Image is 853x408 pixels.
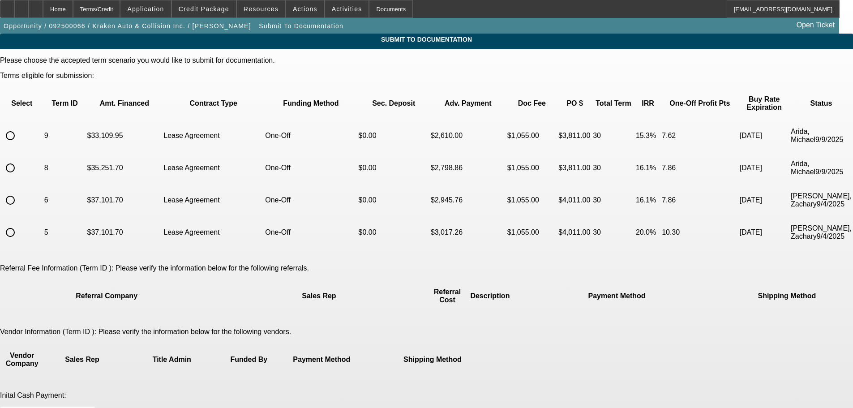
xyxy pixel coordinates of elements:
p: Vendor Company [1,352,43,368]
p: $0.00 [359,228,429,236]
p: [PERSON_NAME], Zachary9/4/2025 [791,224,852,241]
p: One-Off [265,196,356,204]
p: Funding Method [265,99,356,107]
p: Contract Type [163,99,263,107]
button: Activities [325,0,369,17]
p: Lease Agreement [163,164,263,172]
p: $4,011.00 [558,228,591,236]
span: Resources [244,5,279,13]
span: Submit To Documentation [259,22,343,30]
p: Doc Fee [507,99,557,107]
p: 8 [44,164,86,172]
p: $0.00 [359,196,429,204]
p: Sales Rep [44,356,120,364]
p: Buy Rate Expiration [739,95,789,112]
p: Payment Method [275,356,368,364]
p: $1,055.00 [507,196,557,204]
p: IRR [636,99,660,107]
p: 7.86 [662,196,737,204]
p: Status [791,99,852,107]
p: 30 [593,132,634,140]
p: Referral Cost [426,288,469,304]
p: Arida, Michael9/9/2025 [791,160,852,176]
p: Total Term [593,99,634,107]
p: Arida, Michael9/9/2025 [791,128,852,144]
p: [DATE] [739,228,789,236]
p: $1,055.00 [507,132,557,140]
p: $0.00 [359,164,429,172]
p: $2,798.86 [431,164,506,172]
p: 7.62 [662,132,737,140]
p: [DATE] [739,164,789,172]
p: 9 [44,132,86,140]
p: $3,811.00 [558,132,591,140]
p: Lease Agreement [163,132,263,140]
button: Credit Package [172,0,236,17]
p: PO $ [558,99,591,107]
p: [PERSON_NAME], Zachary9/4/2025 [791,192,852,208]
p: Title Admin [121,356,222,364]
p: $2,945.76 [431,196,506,204]
p: Term ID [44,99,86,107]
p: 30 [593,228,634,236]
p: Sec. Deposit [359,99,429,107]
p: 5 [44,228,86,236]
p: 6 [44,196,86,204]
p: Sales Rep [214,292,424,300]
p: $37,101.70 [87,228,162,236]
p: One-Off [265,132,356,140]
span: Credit Package [179,5,229,13]
p: One-Off [265,164,356,172]
a: Open Ticket [793,17,838,33]
span: Submit To Documentation [7,36,846,43]
p: One-Off [265,228,356,236]
p: Payment Method [511,292,722,300]
p: $3,017.26 [431,228,506,236]
p: Referral Company [1,292,212,300]
button: Resources [237,0,285,17]
button: Actions [286,0,324,17]
p: 15.3% [636,132,660,140]
span: Actions [293,5,317,13]
p: $37,101.70 [87,196,162,204]
p: $33,109.95 [87,132,162,140]
p: $4,011.00 [558,196,591,204]
p: $1,055.00 [507,164,557,172]
p: 7.86 [662,164,737,172]
p: Adv. Payment [431,99,506,107]
p: Shipping Method [724,292,850,300]
p: $35,251.70 [87,164,162,172]
p: Lease Agreement [163,196,263,204]
p: $3,811.00 [558,164,591,172]
p: $1,055.00 [507,228,557,236]
p: 30 [593,196,634,204]
p: One-Off Profit Pts [662,99,737,107]
p: Select [1,99,43,107]
p: 20.0% [636,228,660,236]
button: Application [120,0,171,17]
p: Funded By [224,356,274,364]
p: 30 [593,164,634,172]
span: Application [127,5,164,13]
p: 16.1% [636,196,660,204]
p: $0.00 [359,132,429,140]
span: Activities [332,5,362,13]
p: [DATE] [739,132,789,140]
p: [DATE] [739,196,789,204]
p: $2,610.00 [431,132,506,140]
p: 16.1% [636,164,660,172]
p: Amt. Financed [87,99,162,107]
p: Description [470,292,510,300]
p: Lease Agreement [163,228,263,236]
span: Opportunity / 092500066 / Kraken Auto & Collision Inc. / [PERSON_NAME] [4,22,251,30]
p: 10.30 [662,228,737,236]
p: Shipping Method [369,356,495,364]
button: Submit To Documentation [257,18,346,34]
